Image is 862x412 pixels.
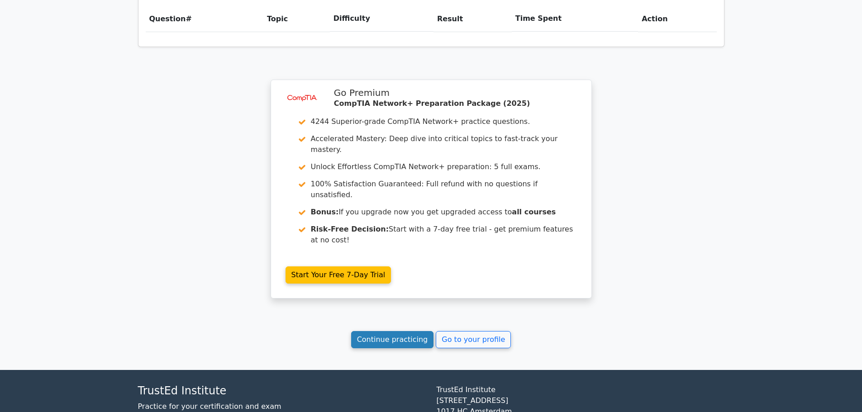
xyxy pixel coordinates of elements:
th: # [146,6,263,32]
th: Action [638,6,716,32]
a: Go to your profile [436,331,511,348]
th: Time Spent [512,6,638,32]
h4: TrustEd Institute [138,384,426,398]
a: Practice for your certification and exam [138,402,281,411]
a: Continue practicing [351,331,434,348]
th: Result [433,6,512,32]
th: Difficulty [330,6,433,32]
th: Topic [263,6,330,32]
a: Start Your Free 7-Day Trial [286,266,391,284]
span: Question [149,14,186,23]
